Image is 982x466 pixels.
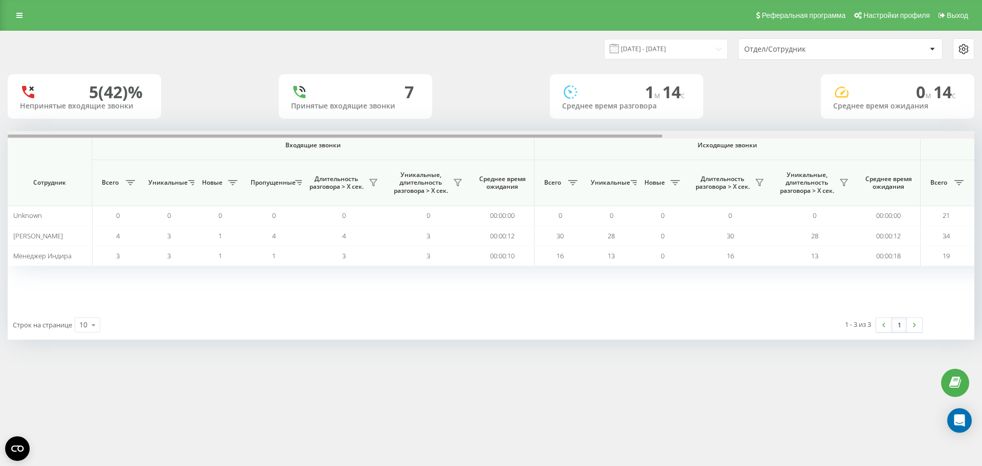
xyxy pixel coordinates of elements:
span: 1 [272,251,276,260]
span: 13 [811,251,818,260]
span: 4 [116,231,120,240]
span: Новые [199,179,225,187]
span: Всего [540,179,565,187]
span: 34 [943,231,950,240]
span: м [654,90,662,101]
span: 28 [811,231,818,240]
div: Среднее время разговора [562,102,691,110]
span: 1 [218,251,222,260]
span: Всего [97,179,123,187]
span: Новые [642,179,667,187]
span: Входящие звонки [119,141,507,149]
span: Среднее время ожидания [864,175,912,191]
span: 0 [813,211,816,220]
td: 00:00:00 [471,206,534,226]
span: Строк на странице [13,320,72,329]
span: Сотрудник [16,179,83,187]
td: 00:00:18 [857,246,921,266]
span: Выход [947,11,968,19]
div: Среднее время ожидания [833,102,962,110]
span: Unknown [13,211,42,220]
span: 3 [167,251,171,260]
span: 13 [608,251,615,260]
span: 16 [556,251,564,260]
span: Всего [926,179,951,187]
td: 00:00:12 [471,226,534,246]
span: 1 [645,81,662,103]
span: 28 [608,231,615,240]
span: 0 [167,211,171,220]
div: Непринятые входящие звонки [20,102,149,110]
div: 1 - 3 из 3 [845,319,871,329]
span: Настройки профиля [863,11,930,19]
td: 00:00:10 [471,246,534,266]
span: 3 [167,231,171,240]
div: 10 [79,320,87,330]
span: Реферальная программа [762,11,845,19]
span: 1 [218,231,222,240]
div: 5 (42)% [89,82,143,102]
div: 7 [405,82,414,102]
div: Open Intercom Messenger [947,408,972,433]
span: 0 [661,231,664,240]
span: 14 [662,81,685,103]
span: 16 [727,251,734,260]
span: 0 [916,81,933,103]
div: Отдел/Сотрудник [744,45,866,54]
span: 0 [559,211,562,220]
span: 21 [943,211,950,220]
span: 0 [218,211,222,220]
span: 0 [728,211,732,220]
span: c [681,90,685,101]
div: Принятые входящие звонки [291,102,420,110]
span: 0 [342,211,346,220]
span: 0 [610,211,613,220]
span: 3 [427,251,430,260]
span: 30 [556,231,564,240]
span: 30 [727,231,734,240]
span: 0 [427,211,430,220]
span: Длительность разговора > Х сек. [307,175,366,191]
span: Уникальные, длительность разговора > Х сек. [391,171,450,195]
span: 0 [661,251,664,260]
span: Уникальные [148,179,185,187]
span: 0 [116,211,120,220]
span: Исходящие звонки [559,141,897,149]
span: Уникальные [591,179,628,187]
span: Пропущенные [251,179,292,187]
a: 1 [891,318,907,332]
span: 19 [943,251,950,260]
span: 3 [427,231,430,240]
td: 00:00:12 [857,226,921,246]
span: c [952,90,956,101]
span: 3 [342,251,346,260]
span: 14 [933,81,956,103]
span: м [925,90,933,101]
span: 0 [272,211,276,220]
span: Уникальные, длительность разговора > Х сек. [777,171,836,195]
span: 4 [272,231,276,240]
span: 4 [342,231,346,240]
button: Open CMP widget [5,436,30,461]
span: 3 [116,251,120,260]
span: [PERSON_NAME] [13,231,63,240]
span: Длительность разговора > Х сек. [693,175,752,191]
span: Среднее время ожидания [478,175,526,191]
span: Менеджер Индира [13,251,72,260]
span: 0 [661,211,664,220]
td: 00:00:00 [857,206,921,226]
